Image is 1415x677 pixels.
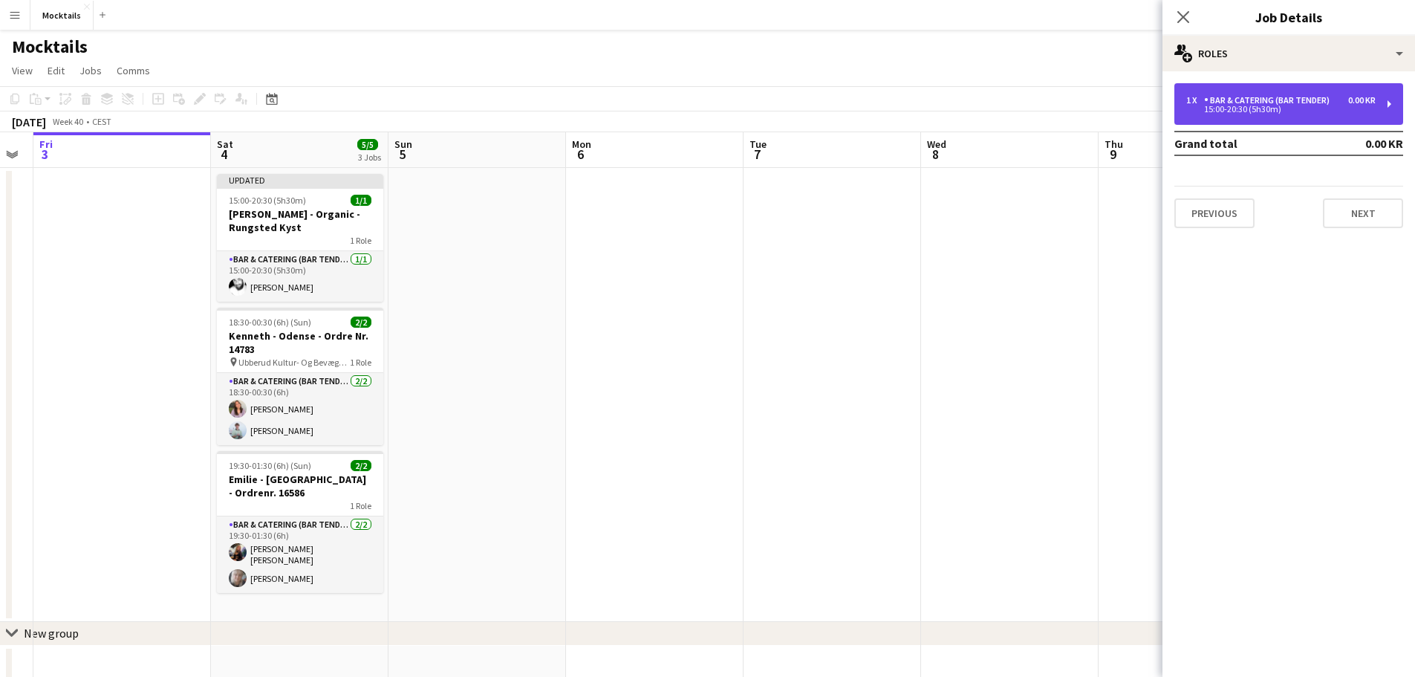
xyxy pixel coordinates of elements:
[572,137,591,151] span: Mon
[39,137,53,151] span: Fri
[217,329,383,356] h3: Kenneth - Odense - Ordre Nr. 14783
[1162,7,1415,27] h3: Job Details
[350,357,371,368] span: 1 Role
[217,308,383,445] app-job-card: 18:30-00:30 (6h) (Sun)2/2Kenneth - Odense - Ordre Nr. 14783 Ubberud Kultur- Og Bevægelseshus1 Rol...
[217,516,383,593] app-card-role: Bar & Catering (Bar Tender)2/219:30-01:30 (6h)[PERSON_NAME] [PERSON_NAME] [PERSON_NAME][PERSON_NAME]
[392,146,412,163] span: 5
[217,174,383,186] div: Updated
[925,146,946,163] span: 8
[1348,95,1376,106] div: 0.00 KR
[351,317,371,328] span: 2/2
[229,195,306,206] span: 15:00-20:30 (5h30m)
[79,64,102,77] span: Jobs
[111,61,156,80] a: Comms
[749,137,767,151] span: Tue
[217,473,383,499] h3: Emilie - [GEOGRAPHIC_DATA] - Ordrenr. 16586
[217,137,233,151] span: Sat
[1105,137,1123,151] span: Thu
[37,146,53,163] span: 3
[24,626,79,641] div: New group
[927,137,946,151] span: Wed
[217,373,383,445] app-card-role: Bar & Catering (Bar Tender)2/218:30-00:30 (6h)[PERSON_NAME][PERSON_NAME]
[48,64,65,77] span: Edit
[217,207,383,234] h3: [PERSON_NAME] - Organic - Rungsted Kyst
[1186,95,1204,106] div: 1 x
[229,460,311,471] span: 19:30-01:30 (6h) (Sun)
[1174,198,1255,228] button: Previous
[1186,106,1376,113] div: 15:00-20:30 (5h30m)
[350,500,371,511] span: 1 Role
[217,451,383,593] app-job-card: 19:30-01:30 (6h) (Sun)2/2Emilie - [GEOGRAPHIC_DATA] - Ordrenr. 165861 RoleBar & Catering (Bar Ten...
[747,146,767,163] span: 7
[1174,132,1316,155] td: Grand total
[238,357,350,368] span: Ubberud Kultur- Og Bevægelseshus
[351,460,371,471] span: 2/2
[351,195,371,206] span: 1/1
[350,235,371,246] span: 1 Role
[358,152,381,163] div: 3 Jobs
[229,317,311,328] span: 18:30-00:30 (6h) (Sun)
[570,146,591,163] span: 6
[12,114,46,129] div: [DATE]
[30,1,94,30] button: Mocktails
[1323,198,1403,228] button: Next
[42,61,71,80] a: Edit
[1316,132,1403,155] td: 0.00 KR
[1204,95,1336,106] div: Bar & Catering (Bar Tender)
[74,61,108,80] a: Jobs
[217,251,383,302] app-card-role: Bar & Catering (Bar Tender)1/115:00-20:30 (5h30m)[PERSON_NAME]
[12,36,88,58] h1: Mocktails
[1102,146,1123,163] span: 9
[117,64,150,77] span: Comms
[1162,36,1415,71] div: Roles
[12,64,33,77] span: View
[49,116,86,127] span: Week 40
[215,146,233,163] span: 4
[394,137,412,151] span: Sun
[92,116,111,127] div: CEST
[217,174,383,302] app-job-card: Updated15:00-20:30 (5h30m)1/1[PERSON_NAME] - Organic - Rungsted Kyst1 RoleBar & Catering (Bar Ten...
[357,139,378,150] span: 5/5
[6,61,39,80] a: View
